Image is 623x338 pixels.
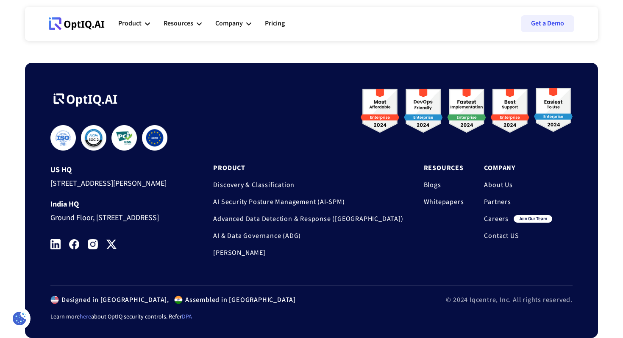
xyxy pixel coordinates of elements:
[164,18,193,29] div: Resources
[59,296,169,304] div: Designed in [GEOGRAPHIC_DATA],
[213,198,403,206] a: AI Security Posture Management (AI-SPM)
[49,11,105,36] a: Webflow Homepage
[213,232,403,240] a: AI & Data Governance (ADG)
[424,198,464,206] a: Whitepapers
[50,166,181,174] div: US HQ
[50,313,573,321] div: Learn more about OptIQ security controls. Refer
[183,296,296,304] div: Assembled in [GEOGRAPHIC_DATA]
[164,11,202,36] div: Resources
[50,209,181,224] div: Ground Floor, [STREET_ADDRESS]
[118,11,150,36] div: Product
[215,18,243,29] div: Company
[215,11,251,36] div: Company
[514,215,552,223] div: join our team
[213,164,403,172] a: Product
[118,18,142,29] div: Product
[213,215,403,223] a: Advanced Data Detection & Response ([GEOGRAPHIC_DATA])
[424,164,464,172] a: Resources
[521,15,574,32] a: Get a Demo
[182,313,192,321] a: DPA
[265,11,285,36] a: Pricing
[80,313,91,321] a: here
[484,164,552,172] a: Company
[424,181,464,189] a: Blogs
[50,200,181,209] div: India HQ
[213,181,403,189] a: Discovery & Classification
[50,174,181,190] div: [STREET_ADDRESS][PERSON_NAME]
[484,181,552,189] a: About Us
[484,198,552,206] a: Partners
[213,249,403,257] a: [PERSON_NAME]
[484,232,552,240] a: Contact US
[446,296,573,304] div: © 2024 Iqcentre, Inc. All rights reserved.
[484,215,509,223] a: Careers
